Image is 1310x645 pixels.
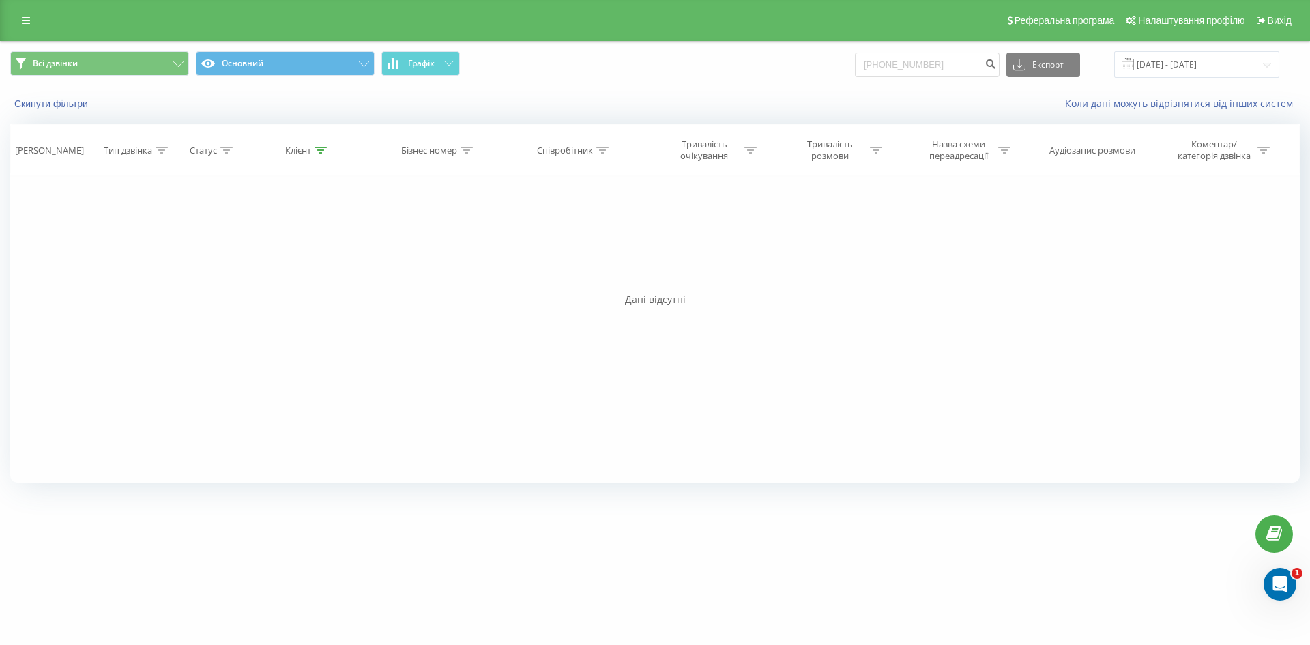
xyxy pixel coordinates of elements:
span: Всі дзвінки [33,58,78,69]
div: Клієнт [285,145,311,156]
span: Вихід [1268,15,1292,26]
a: Коли дані можуть відрізнятися вiд інших систем [1065,97,1300,110]
div: Назва схеми переадресації [922,139,995,162]
span: 1 [1292,568,1302,579]
input: Пошук за номером [855,53,1000,77]
span: Налаштування профілю [1138,15,1244,26]
div: Тривалість розмови [794,139,867,162]
span: Реферальна програма [1015,15,1115,26]
div: Тривалість очікування [668,139,741,162]
div: Аудіозапис розмови [1049,145,1135,156]
div: Співробітник [537,145,593,156]
span: Графік [408,59,435,68]
div: [PERSON_NAME] [15,145,84,156]
div: Статус [190,145,217,156]
div: Бізнес номер [401,145,457,156]
button: Основний [196,51,375,76]
div: Дані відсутні [10,293,1300,306]
button: Скинути фільтри [10,98,95,110]
button: Всі дзвінки [10,51,189,76]
button: Графік [381,51,460,76]
div: Коментар/категорія дзвінка [1174,139,1254,162]
div: Тип дзвінка [104,145,152,156]
button: Експорт [1006,53,1080,77]
iframe: Intercom live chat [1264,568,1296,601]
